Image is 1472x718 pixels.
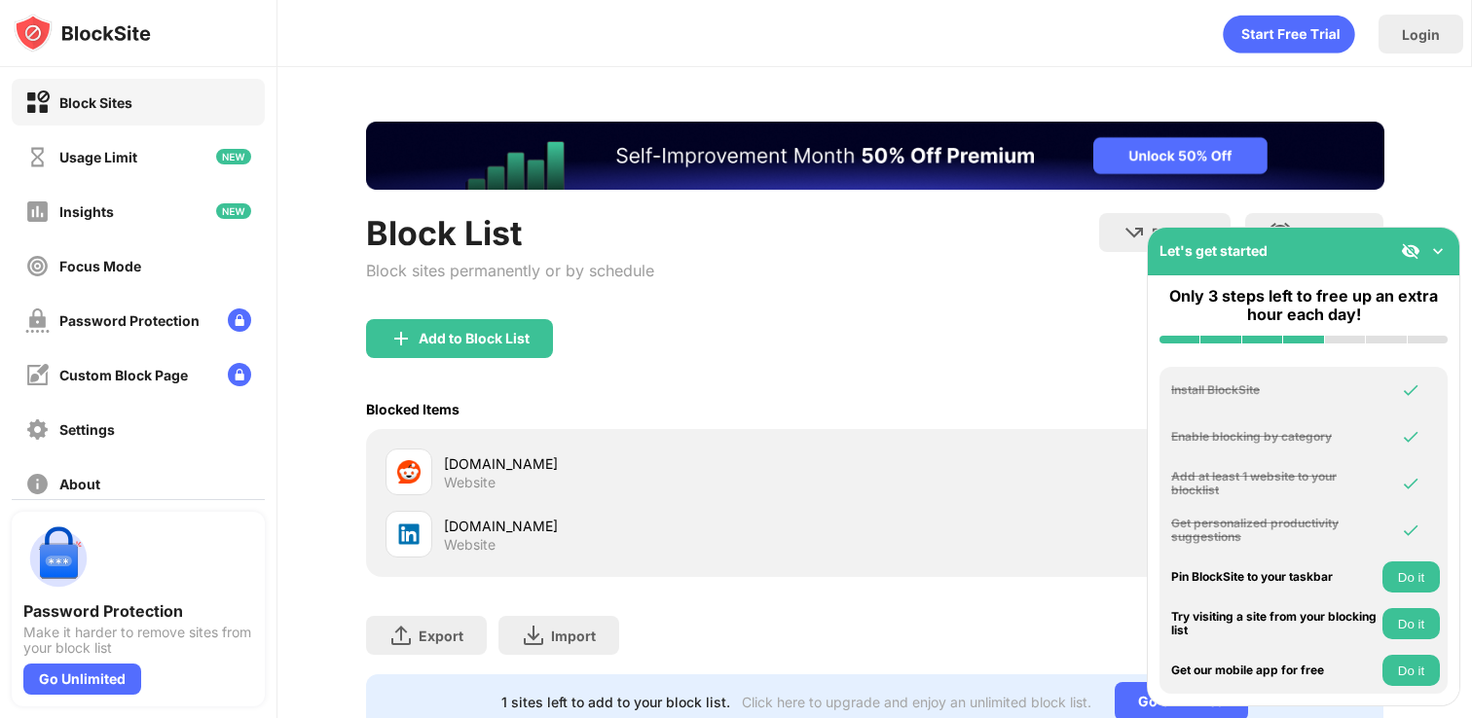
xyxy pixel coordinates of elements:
div: Block sites permanently or by schedule [366,261,654,280]
div: Let's get started [1159,242,1268,259]
img: focus-off.svg [25,254,50,278]
div: Login [1402,26,1440,43]
div: Blocked Items [366,401,460,417]
div: Get our mobile app for free [1171,664,1378,677]
div: Focus Mode [59,258,141,274]
img: eye-not-visible.svg [1401,241,1420,261]
img: omni-check.svg [1401,521,1420,540]
img: logo-blocksite.svg [14,14,151,53]
button: Do it [1382,655,1440,686]
div: Add at least 1 website to your blocklist [1171,470,1378,498]
img: omni-check.svg [1401,380,1420,400]
div: Try visiting a site from your blocking list [1171,610,1378,638]
img: omni-check.svg [1401,474,1420,493]
img: time-usage-off.svg [25,145,50,169]
div: Install BlockSite [1171,383,1378,397]
div: Enable blocking by category [1171,430,1378,444]
div: Get personalized productivity suggestions [1171,517,1378,545]
img: omni-check.svg [1401,427,1420,447]
img: new-icon.svg [216,149,251,164]
div: About [59,476,100,492]
img: password-protection-off.svg [25,308,50,333]
div: Redirect [1152,225,1207,241]
div: Password Protection [23,601,253,621]
img: customize-block-page-off.svg [25,363,50,387]
img: insights-off.svg [25,199,50,224]
button: Do it [1382,561,1440,592]
div: Import [551,628,596,644]
div: Usage Limit [59,149,137,165]
img: omni-setup-toggle.svg [1428,241,1448,261]
div: [DOMAIN_NAME] [444,453,875,474]
div: Insights [59,203,114,220]
div: Block Sites [59,94,132,111]
div: Add to Block List [419,331,530,346]
div: Pin BlockSite to your taskbar [1171,570,1378,584]
div: Export [419,628,463,644]
div: Website [444,536,496,554]
div: Make it harder to remove sites from your block list [23,625,253,656]
iframe: Banner [366,122,1384,190]
div: animation [1223,15,1355,54]
div: Schedule [1298,225,1360,241]
div: Password Protection [59,312,200,329]
div: Click here to upgrade and enjoy an unlimited block list. [742,694,1091,710]
div: [DOMAIN_NAME] [444,516,875,536]
img: block-on.svg [25,90,50,115]
img: lock-menu.svg [228,308,251,332]
div: Only 3 steps left to free up an extra hour each day! [1159,287,1448,324]
img: favicons [397,522,421,546]
div: Website [444,474,496,491]
button: Do it [1382,608,1440,639]
div: Go Unlimited [23,664,141,695]
div: Custom Block Page [59,367,188,383]
img: settings-off.svg [25,417,50,442]
img: lock-menu.svg [228,363,251,386]
div: 1 sites left to add to your block list. [501,694,730,710]
img: push-password-protection.svg [23,523,93,593]
img: favicons [397,460,421,484]
img: new-icon.svg [216,203,251,219]
div: Block List [366,213,654,253]
div: Settings [59,421,115,438]
img: about-off.svg [25,472,50,496]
